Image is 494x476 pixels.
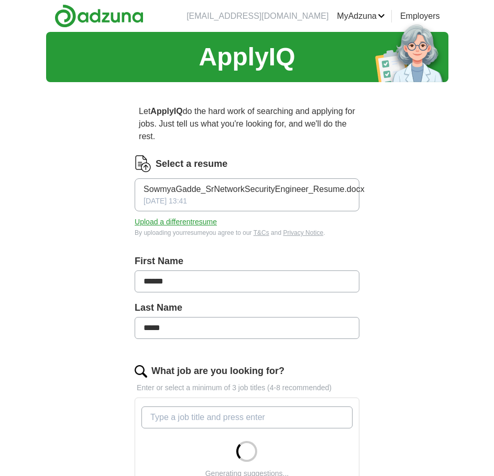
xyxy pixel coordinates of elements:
img: search.png [135,365,147,378]
label: Select a resume [156,157,227,171]
li: [EMAIL_ADDRESS][DOMAIN_NAME] [186,10,328,22]
a: T&Cs [254,229,269,236]
label: What job are you looking for? [151,364,284,378]
img: CV Icon [135,155,151,172]
p: Let do the hard work of searching and applying for jobs. Just tell us what you're looking for, an... [135,101,359,147]
a: Employers [400,10,440,22]
label: First Name [135,254,359,268]
p: Enter or select a minimum of 3 job titles (4-8 recommended) [135,382,359,393]
span: SowmyaGadde_SrNetworkSecurityEngineer_Resume.docx [144,183,365,196]
h1: ApplyIQ [199,38,295,76]
label: Last Name [135,301,359,315]
span: [DATE] 13:41 [144,196,187,207]
a: Privacy Notice [283,229,323,236]
div: By uploading your resume you agree to our and . [135,228,359,237]
button: Upload a differentresume [135,217,217,228]
strong: ApplyIQ [150,107,182,116]
button: SowmyaGadde_SrNetworkSecurityEngineer_Resume.docx[DATE] 13:41 [135,178,359,211]
img: Adzuna logo [54,4,144,28]
a: MyAdzuna [337,10,385,22]
input: Type a job title and press enter [141,406,353,428]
